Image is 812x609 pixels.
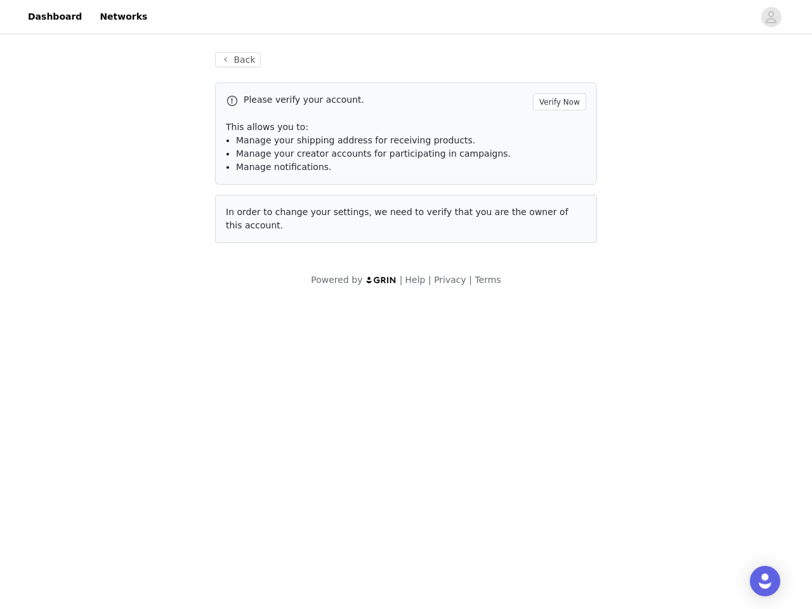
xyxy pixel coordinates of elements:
span: Manage your creator accounts for participating in campaigns. [236,148,511,159]
button: Back [215,52,261,67]
p: Please verify your account. [244,93,528,107]
span: Manage notifications. [236,162,332,172]
button: Verify Now [533,93,586,110]
span: | [469,275,472,285]
p: This allows you to: [226,121,586,134]
span: | [428,275,431,285]
span: Manage your shipping address for receiving products. [236,135,475,145]
span: | [400,275,403,285]
a: Privacy [434,275,466,285]
span: Powered by [311,275,362,285]
img: logo [365,276,397,284]
a: Terms [475,275,501,285]
a: Help [405,275,426,285]
a: Networks [92,3,155,31]
span: In order to change your settings, we need to verify that you are the owner of this account. [226,207,568,230]
div: Open Intercom Messenger [750,566,780,596]
a: Dashboard [20,3,89,31]
div: avatar [765,7,777,27]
